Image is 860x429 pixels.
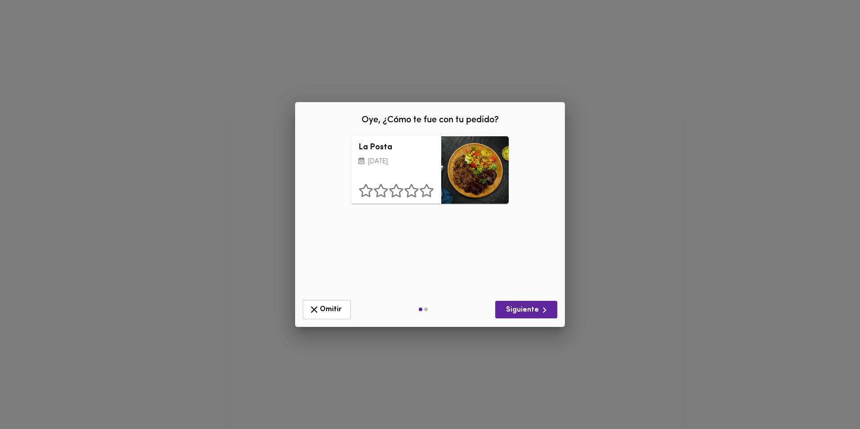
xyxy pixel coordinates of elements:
[358,143,434,152] h3: La Posta
[441,136,509,204] div: La Posta
[808,377,851,420] iframe: Messagebird Livechat Widget
[495,301,557,318] button: Siguiente
[309,304,345,315] span: Omitir
[358,157,434,167] p: [DATE]
[502,304,550,316] span: Siguiente
[303,300,351,319] button: Omitir
[362,116,499,125] span: Oye, ¿Cómo te fue con tu pedido?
